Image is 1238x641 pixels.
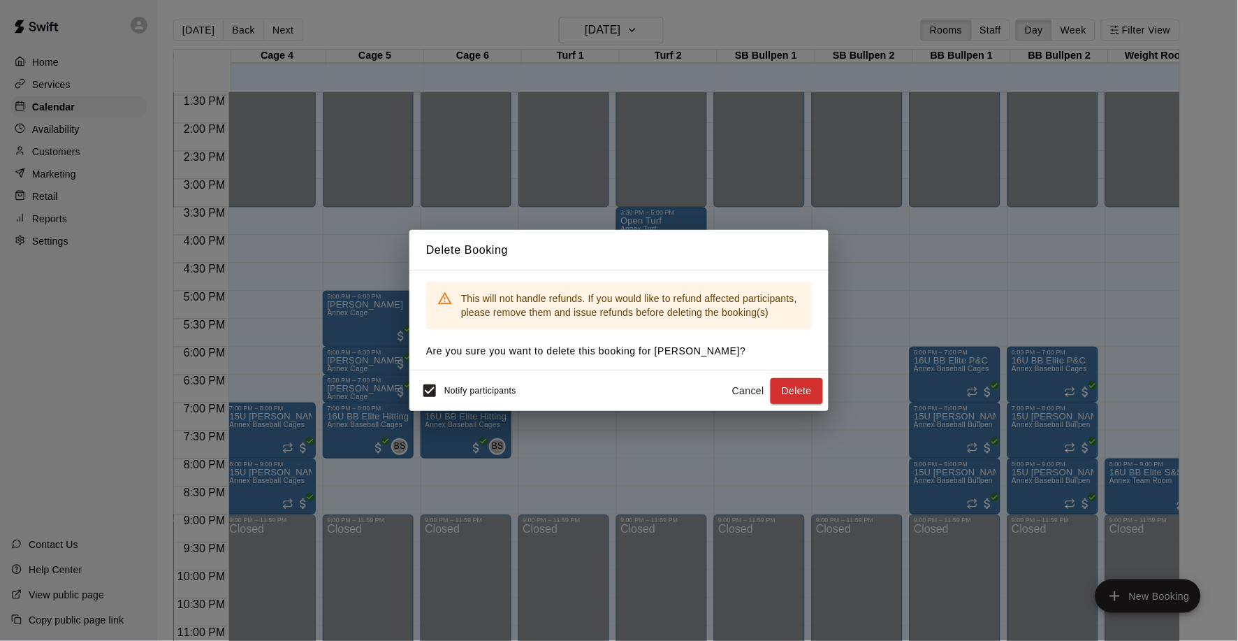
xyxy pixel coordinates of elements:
p: Are you sure you want to delete this booking for [PERSON_NAME] ? [426,344,812,359]
button: Delete [771,378,823,404]
button: Cancel [726,378,771,404]
div: This will not handle refunds. If you would like to refund affected participants, please remove th... [461,286,801,325]
h2: Delete Booking [409,230,829,271]
span: Notify participants [444,387,516,396]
